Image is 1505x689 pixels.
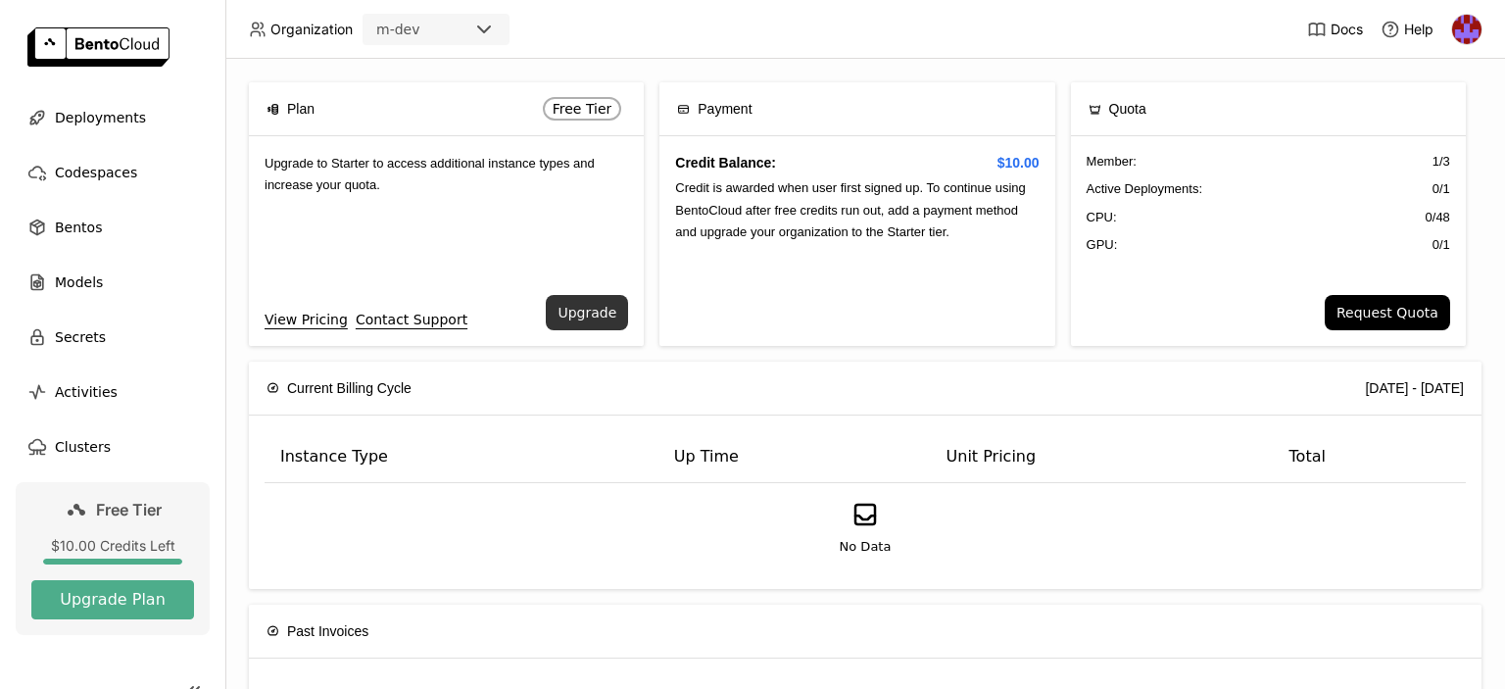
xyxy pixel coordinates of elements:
[55,216,102,239] span: Bentos
[675,180,1025,239] span: Credit is awarded when user first signed up. To continue using BentoCloud after free credits run ...
[55,380,118,404] span: Activities
[287,377,412,399] span: Current Billing Cycle
[16,427,210,467] a: Clusters
[840,537,892,557] span: No Data
[931,431,1274,483] th: Unit Pricing
[997,152,1040,173] span: $10.00
[55,161,137,184] span: Codespaces
[546,295,628,330] button: Upgrade
[265,156,595,192] span: Upgrade to Starter to access additional instance types and increase your quota.
[1087,235,1118,255] span: GPU:
[16,318,210,357] a: Secrets
[16,208,210,247] a: Bentos
[1331,21,1363,38] span: Docs
[55,435,111,459] span: Clusters
[55,106,146,129] span: Deployments
[1426,208,1450,227] span: 0 / 48
[27,27,170,67] img: logo
[1432,152,1450,172] span: 1 / 3
[55,271,103,294] span: Models
[1109,98,1146,120] span: Quota
[16,263,210,302] a: Models
[16,482,210,635] a: Free Tier$10.00 Credits LeftUpgrade Plan
[16,153,210,192] a: Codespaces
[1432,235,1450,255] span: 0 / 1
[270,21,353,38] span: Organization
[55,325,106,349] span: Secrets
[1325,295,1450,330] button: Request Quota
[287,98,315,120] span: Plan
[1307,20,1363,39] a: Docs
[356,309,467,330] a: Contact Support
[287,620,368,642] span: Past Invoices
[421,21,423,40] input: Selected m-dev.
[1404,21,1433,38] span: Help
[16,98,210,137] a: Deployments
[31,537,194,555] div: $10.00 Credits Left
[1274,431,1466,483] th: Total
[1087,179,1203,199] span: Active Deployments :
[96,500,162,519] span: Free Tier
[675,152,1039,173] h4: Credit Balance:
[1432,179,1450,199] span: 0 / 1
[1087,208,1117,227] span: CPU:
[1365,377,1464,399] div: [DATE] - [DATE]
[16,372,210,412] a: Activities
[1381,20,1433,39] div: Help
[553,101,612,117] span: Free Tier
[31,580,194,619] button: Upgrade Plan
[1087,152,1137,172] span: Member :
[376,20,419,39] div: m-dev
[658,431,931,483] th: Up Time
[265,431,658,483] th: Instance Type
[1452,15,1481,44] img: Mirsaid Mirakhmedov
[265,309,348,330] a: View Pricing
[698,98,752,120] span: Payment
